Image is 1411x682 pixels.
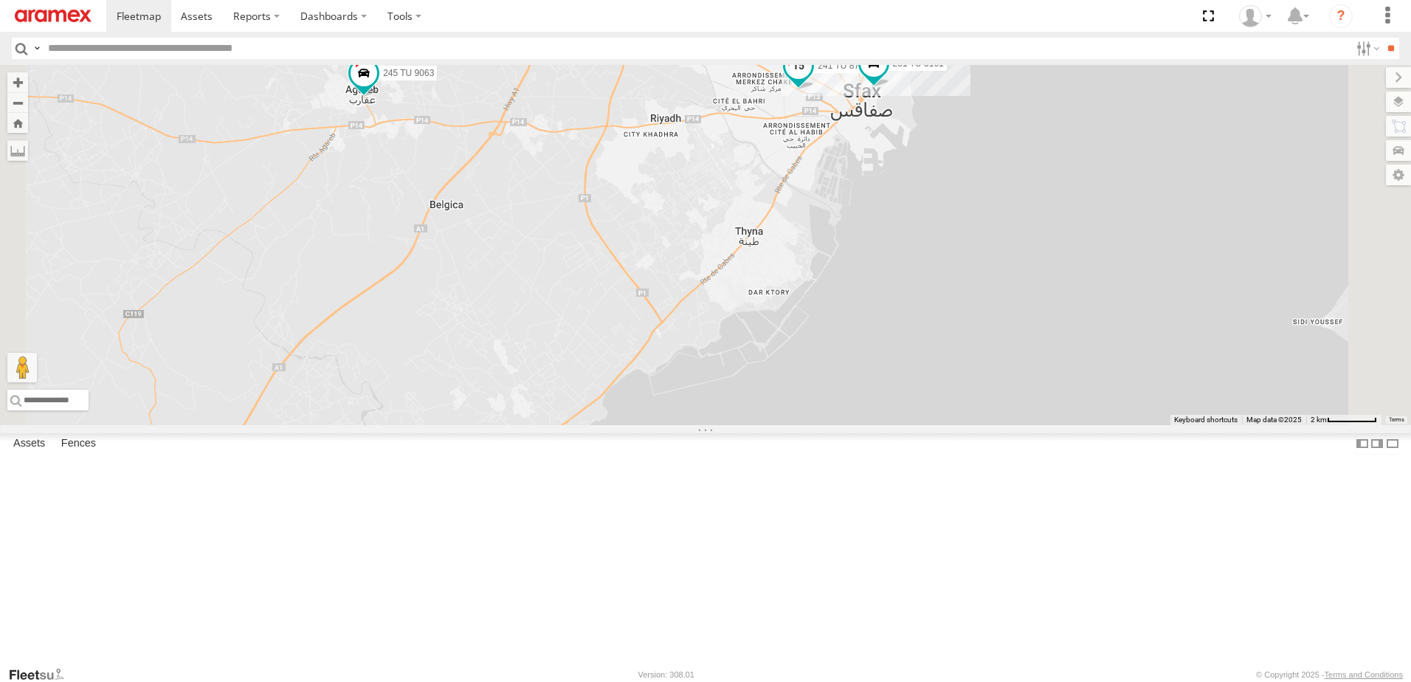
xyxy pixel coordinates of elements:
label: Search Filter Options [1350,38,1382,59]
button: Drag Pegman onto the map to open Street View [7,353,37,382]
i: ? [1329,4,1353,28]
label: Measure [7,140,28,161]
label: Assets [6,433,52,454]
div: © Copyright 2025 - [1256,670,1403,679]
button: Zoom in [7,72,28,92]
label: Dock Summary Table to the Right [1370,433,1384,455]
button: Zoom out [7,92,28,113]
span: 2 km [1311,416,1327,424]
a: Terms and Conditions [1325,670,1403,679]
button: Zoom Home [7,113,28,133]
label: Hide Summary Table [1385,433,1400,455]
div: Version: 308.01 [638,670,694,679]
span: 245 TU 9063 [383,68,434,78]
a: Terms (opens in new tab) [1389,417,1404,423]
label: Fences [54,433,103,454]
div: Montassar Cheffi [1234,5,1277,27]
button: Map Scale: 2 km per 64 pixels [1306,415,1381,425]
img: aramex-logo.svg [15,10,92,22]
span: Map data ©2025 [1246,416,1302,424]
a: Visit our Website [8,667,76,682]
span: 241 TU 8763 [818,61,869,72]
label: Search Query [31,38,43,59]
button: Keyboard shortcuts [1174,415,1238,425]
label: Map Settings [1386,165,1411,185]
label: Dock Summary Table to the Left [1355,433,1370,455]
